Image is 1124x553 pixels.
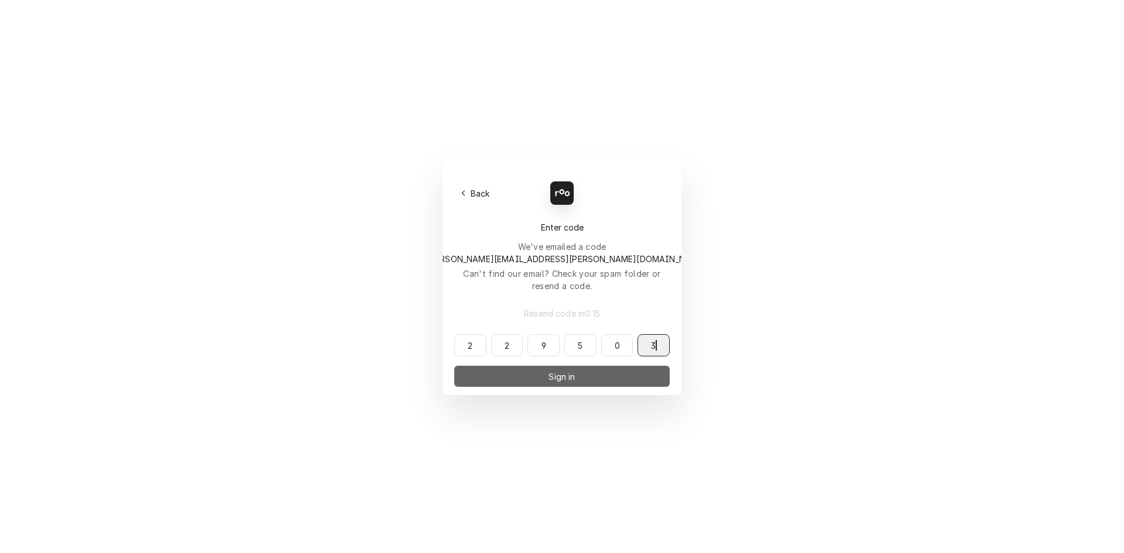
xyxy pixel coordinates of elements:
[522,307,602,320] span: Resend code in 0 : 15
[418,254,707,264] span: to
[454,185,497,201] button: Back
[454,303,670,324] button: Resend code in0:15
[418,241,707,265] div: We've emailed a code
[427,254,707,264] span: [PERSON_NAME][EMAIL_ADDRESS][PERSON_NAME][DOMAIN_NAME]
[454,221,670,233] div: Enter code
[454,366,670,387] button: Sign in
[546,370,577,383] span: Sign in
[454,267,670,292] div: Can't find our email? Check your spam folder or resend a code.
[468,187,492,200] span: Back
